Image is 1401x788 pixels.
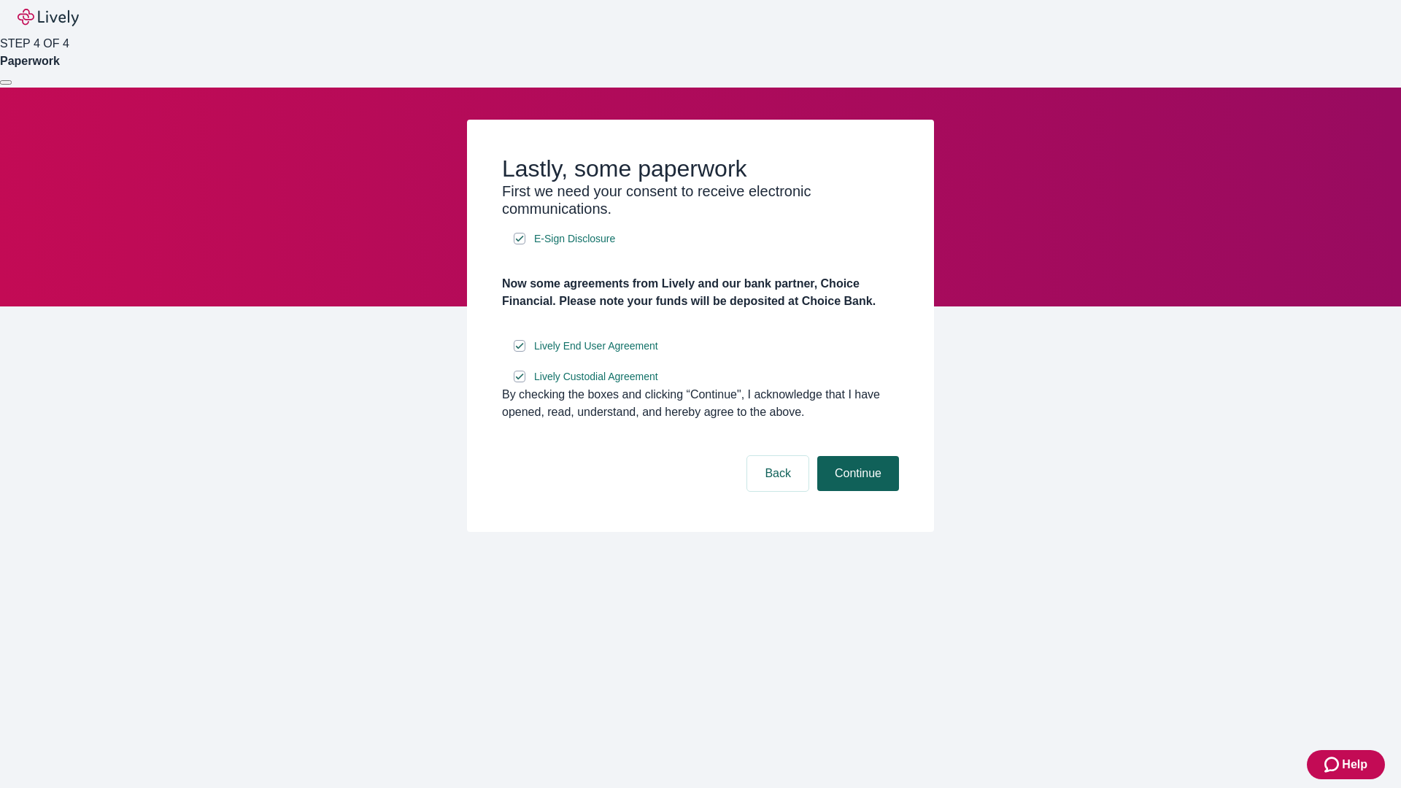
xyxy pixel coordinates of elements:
a: e-sign disclosure document [531,368,661,386]
img: Lively [18,9,79,26]
a: e-sign disclosure document [531,337,661,355]
h3: First we need your consent to receive electronic communications. [502,182,899,217]
button: Zendesk support iconHelp [1307,750,1385,779]
span: E-Sign Disclosure [534,231,615,247]
button: Continue [817,456,899,491]
span: Help [1342,756,1367,773]
h4: Now some agreements from Lively and our bank partner, Choice Financial. Please note your funds wi... [502,275,899,310]
a: e-sign disclosure document [531,230,618,248]
h2: Lastly, some paperwork [502,155,899,182]
span: Lively Custodial Agreement [534,369,658,385]
svg: Zendesk support icon [1324,756,1342,773]
div: By checking the boxes and clicking “Continue", I acknowledge that I have opened, read, understand... [502,386,899,421]
button: Back [747,456,808,491]
span: Lively End User Agreement [534,339,658,354]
